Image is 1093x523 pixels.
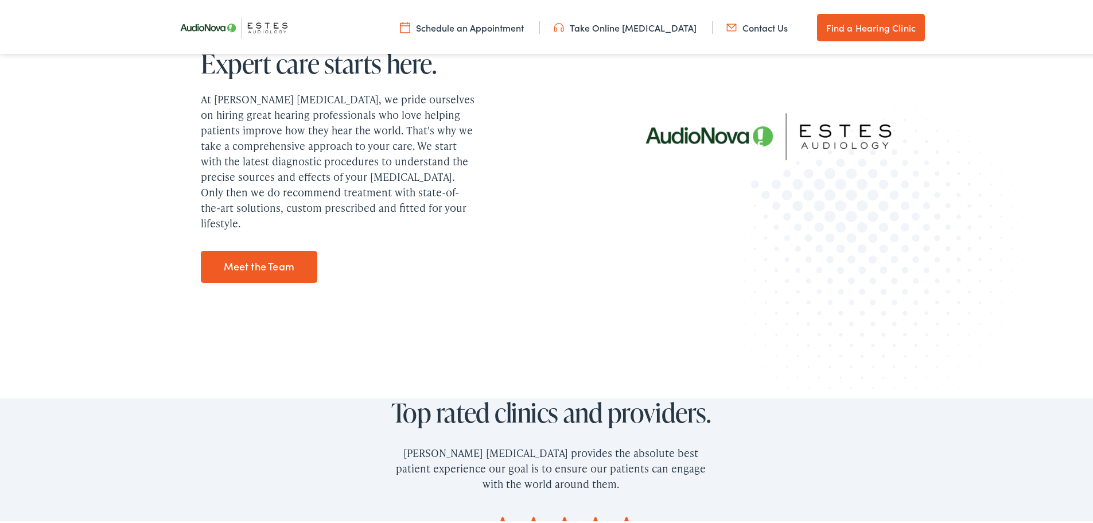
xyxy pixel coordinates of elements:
[554,19,564,32] img: utility icon
[400,19,524,32] a: Schedule an Appointment
[201,89,476,228] p: At [PERSON_NAME] [MEDICAL_DATA], we pride ourselves on hiring great hearing professionals who lov...
[367,424,734,507] p: [PERSON_NAME] [MEDICAL_DATA] provides the absolute best patient experience our goal is to ensure ...
[201,249,317,281] a: Meet the Team
[324,47,382,76] span: starts
[726,19,737,32] img: utility icon
[554,19,697,32] a: Take Online [MEDICAL_DATA]
[276,47,319,76] span: care
[726,19,788,32] a: Contact Us
[201,47,271,76] span: Expert
[400,19,410,32] img: utility icon
[387,47,437,76] span: here.
[817,11,925,39] a: Find a Hearing Clinic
